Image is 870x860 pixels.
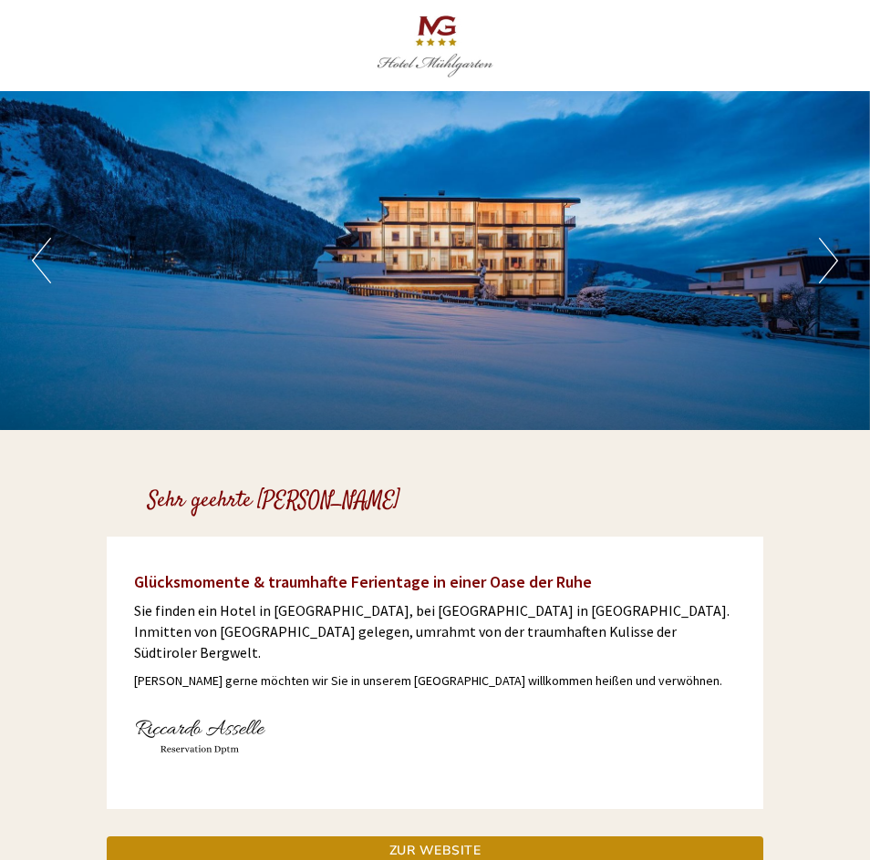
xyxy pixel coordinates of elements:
button: Previous [32,238,51,283]
p: [PERSON_NAME] gerne möchten wir Sie in unserem [GEOGRAPHIC_DATA] willkommen heißen und verwöhnen. [134,672,736,691]
span: Glücksmomente & traumhafte Ferientage in einer Oase der Ruhe [134,571,592,592]
span: Sie finden ein Hotel in [GEOGRAPHIC_DATA], bei [GEOGRAPHIC_DATA] in [GEOGRAPHIC_DATA]. Inmitten v... [134,601,730,661]
img: user-152.jpg [134,700,267,773]
h1: Sehr geehrte [PERSON_NAME] [148,489,399,513]
button: Next [819,238,838,283]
